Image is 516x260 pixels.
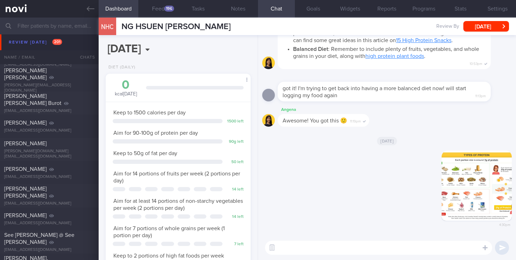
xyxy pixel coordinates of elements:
span: Keep to 50g of fat per day [113,151,177,156]
li: : Remember to include plenty of fruits, vegetables, and whole grains in your diet, along with . [293,44,486,60]
span: Keep to 2 portions of high fat foods per week [113,253,224,259]
div: NHC [97,13,118,40]
div: 14 left [226,214,244,220]
span: 11:19pm [350,117,361,124]
div: 0 [113,79,139,91]
span: 11:13pm [475,92,486,99]
span: Keep to 1500 calories per day [113,110,186,115]
span: 4:30pm [499,221,510,227]
div: [EMAIL_ADDRESS][DOMAIN_NAME] [4,201,94,206]
span: Aim for 90-100g of protein per day [113,130,198,136]
span: [DATE] [377,137,397,145]
span: [PERSON_NAME] [PERSON_NAME] [4,47,47,60]
div: [EMAIL_ADDRESS][DOMAIN_NAME] [4,247,94,253]
span: Review By [436,24,459,30]
span: Awesome! You got this 🙂 [283,118,347,124]
strong: Balanced Diet [293,46,328,52]
span: Aim for at least 14 portions of non-starchy vegetables per week (2 portions per day) [113,198,243,211]
span: [PERSON_NAME] [4,141,47,146]
div: [PERSON_NAME][DOMAIN_NAME][EMAIL_ADDRESS][DOMAIN_NAME] [4,149,94,159]
span: Aim for 7 portions of whole grains per week (1 portion per day) [113,226,225,238]
span: [PERSON_NAME] [PERSON_NAME] [4,186,47,199]
span: got it! I'm trying to get back into having a more balanced diet now! will start logging my food a... [283,86,466,98]
div: 7 left [226,242,244,247]
div: [EMAIL_ADDRESS][DOMAIN_NAME] [4,108,94,114]
div: 50 left [226,160,244,165]
div: kcal [DATE] [113,79,139,98]
div: [EMAIL_ADDRESS][DOMAIN_NAME] [4,128,94,133]
div: [EMAIL_ADDRESS][DOMAIN_NAME] [4,221,94,226]
span: 10:53pm [470,60,482,66]
div: [EMAIL_ADDRESS][DOMAIN_NAME] [4,174,94,180]
span: [PERSON_NAME] [4,166,47,172]
button: [DATE] [463,21,509,32]
div: Diet (Daily) [106,65,135,70]
span: [PERSON_NAME] [PERSON_NAME] Burot [4,93,61,106]
a: high protein plant foods [365,53,424,59]
div: 14 left [226,187,244,192]
span: NG HSUEN [PERSON_NAME] [121,22,231,31]
div: 90 g left [226,139,244,145]
span: [PERSON_NAME] [4,120,47,126]
img: Photo by Sue-Anne [442,151,512,221]
span: See [PERSON_NAME] @ See [PERSON_NAME] [4,232,74,245]
span: [PERSON_NAME] [PERSON_NAME] [4,68,47,80]
span: [PERSON_NAME] [4,213,47,218]
div: 1500 left [226,119,244,124]
div: [PERSON_NAME][EMAIL_ADDRESS][DOMAIN_NAME] [4,83,94,93]
div: 196 [164,6,174,12]
a: 15 High Protein Snacks [396,38,451,43]
div: [EMAIL_ADDRESS][DOMAIN_NAME] [4,62,94,67]
span: Aim for 14 portions of fruits per week (2 portions per day) [113,171,240,184]
div: Angena [278,106,390,114]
